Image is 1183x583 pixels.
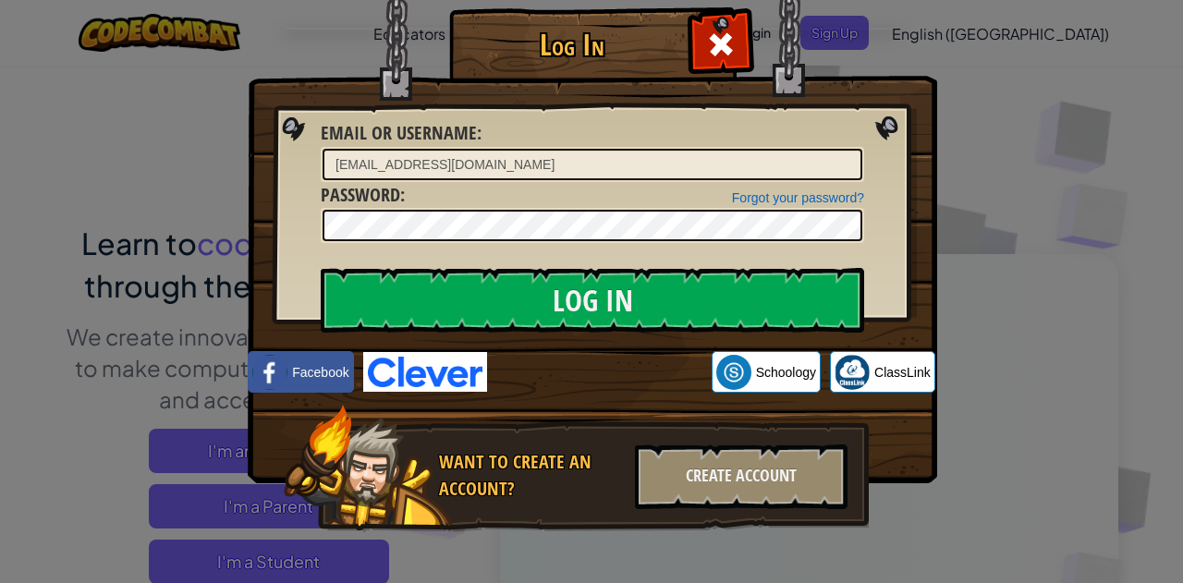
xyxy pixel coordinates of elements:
input: Log In [321,268,864,333]
iframe: Sign in with Google Button [487,352,712,393]
div: Create Account [635,444,848,509]
img: schoology.png [716,355,751,390]
a: Forgot your password? [732,190,864,205]
span: Email or Username [321,120,477,145]
img: facebook_small.png [252,355,287,390]
div: Want to create an account? [439,449,624,502]
label: : [321,120,482,147]
span: Facebook [292,363,348,382]
label: : [321,182,405,209]
span: ClassLink [874,363,931,382]
span: Password [321,182,400,207]
h1: Log In [454,29,689,61]
img: classlink-logo-small.png [835,355,870,390]
img: clever-logo-blue.png [363,352,487,392]
span: Schoology [756,363,816,382]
